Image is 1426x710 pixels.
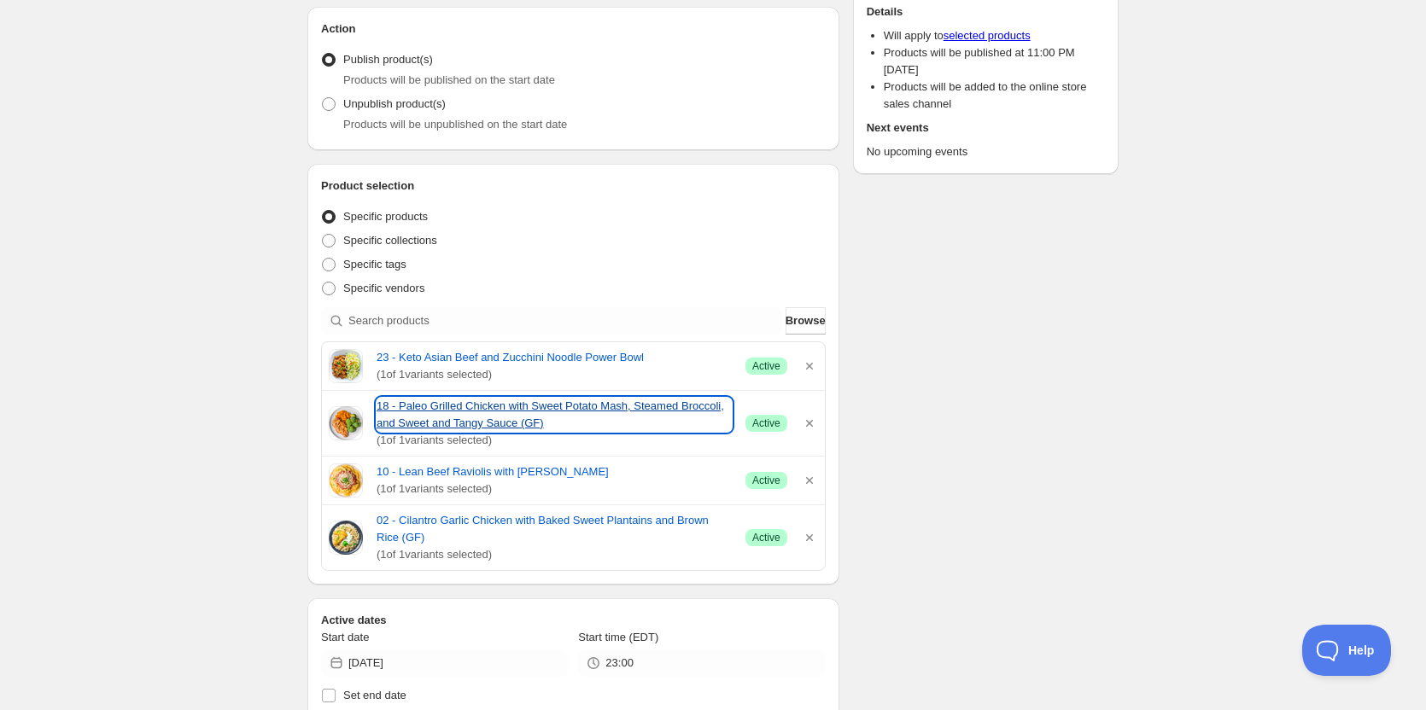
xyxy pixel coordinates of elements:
a: selected products [944,29,1031,42]
span: Specific vendors [343,282,424,294]
span: Publish product(s) [343,53,433,66]
li: Products will be published at 11:00 PM [DATE] [884,44,1105,79]
img: 18 - Paleo Grilled Chicken with Sweet Potato Mash and Sweet and Tangy Sauce (GF) [329,406,363,440]
a: 18 - Paleo Grilled Chicken with Sweet Potato Mash, Steamed Broccoli, and Sweet and Tangy Sauce (GF) [377,398,732,432]
span: Products will be unpublished on the start date [343,118,567,131]
span: Specific collections [343,234,437,247]
h2: Product selection [321,177,826,195]
span: Start date [321,631,369,643]
button: Browse [786,307,826,335]
span: Start time (EDT) [578,631,658,643]
span: Active [752,359,780,373]
h2: Details [867,3,1105,20]
img: 23 - Keto Chinese Beef and Zucchini Noodles [329,349,363,383]
span: ( 1 of 1 variants selected) [377,480,732,498]
img: 02 - Cilantro Garlic Chicken with Baked Sweet Plantains and Brown Rice (GF) [329,521,363,555]
p: No upcoming events [867,143,1105,160]
input: Search products [348,307,782,335]
span: Products will be published on the start date [343,73,555,86]
span: ( 1 of 1 variants selected) [377,546,732,563]
a: 02 - Cilantro Garlic Chicken with Baked Sweet Plantains and Brown Rice (GF) [377,512,732,546]
span: ( 1 of 1 variants selected) [377,366,732,383]
span: Active [752,474,780,487]
span: Specific tags [343,258,406,271]
span: Active [752,416,780,430]
a: 10 - Lean Beef Raviolis with [PERSON_NAME] [377,463,732,480]
span: Set end date [343,689,406,701]
li: Products will be added to the online store sales channel [884,79,1105,113]
span: Specific products [343,210,428,223]
a: 23 - Keto Asian Beef and Zucchini Noodle Power Bowl [377,349,732,366]
span: Unpublish product(s) [343,97,446,110]
h2: Next events [867,119,1105,137]
span: Browse [786,312,826,329]
li: Will apply to [884,27,1105,44]
h2: Action [321,20,826,38]
iframe: Toggle Customer Support [1302,625,1392,676]
span: Active [752,531,780,544]
h2: Active dates [321,612,826,629]
span: ( 1 of 1 variants selected) [377,432,732,449]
